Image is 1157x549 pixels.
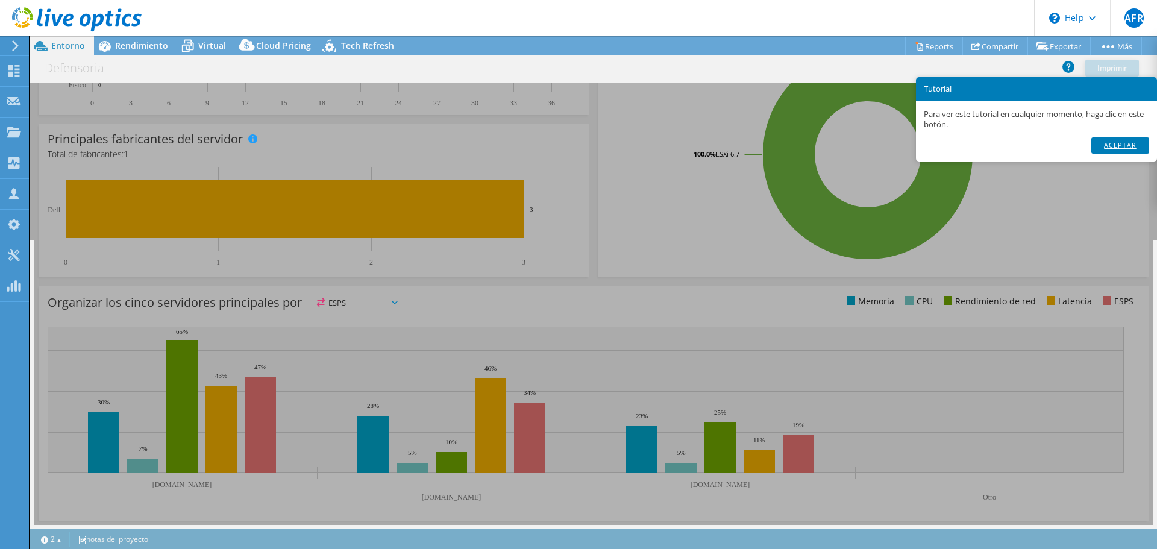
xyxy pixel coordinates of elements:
[1090,37,1142,55] a: Más
[1124,8,1144,28] span: AFR
[51,40,85,51] span: Entorno
[924,109,1149,130] p: Para ver este tutorial en cualquier momento, haga clic en este botón.
[313,295,403,310] span: ESPS
[962,37,1028,55] a: Compartir
[39,61,123,75] h1: Defensoria
[1085,60,1139,77] a: Imprimir
[33,532,70,547] a: 2
[198,40,226,51] span: Virtual
[1049,13,1060,24] svg: \n
[256,40,311,51] span: Cloud Pricing
[115,40,168,51] span: Rendimiento
[1091,137,1149,153] a: Aceptar
[924,85,1149,93] h3: Tutorial
[341,40,394,51] span: Tech Refresh
[69,532,157,547] a: notas del proyecto
[1027,37,1091,55] a: Exportar
[905,37,963,55] a: Reports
